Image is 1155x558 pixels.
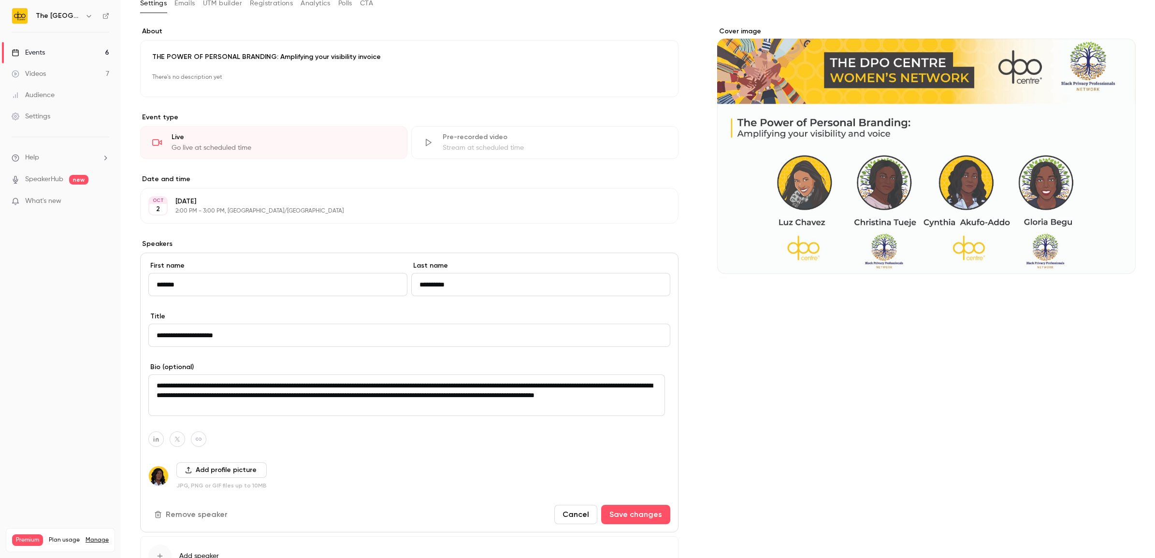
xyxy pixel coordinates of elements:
span: Plan usage [49,536,80,544]
p: 2:00 PM - 3:00 PM, [GEOGRAPHIC_DATA]/[GEOGRAPHIC_DATA] [175,207,627,215]
img: The DPO Centre [12,8,28,24]
label: First name [148,261,407,271]
h6: The [GEOGRAPHIC_DATA] [36,11,81,21]
p: JPG, PNG or GIF files up to 10MB [176,482,267,489]
span: Help [25,153,39,163]
div: Go live at scheduled time [172,143,395,153]
span: Premium [12,534,43,546]
button: Cancel [554,505,597,524]
iframe: Noticeable Trigger [98,197,109,206]
p: [DATE] [175,197,627,206]
section: Cover image [717,27,1136,274]
label: About [140,27,679,36]
div: Videos [12,69,46,79]
label: Date and time [140,174,679,184]
label: Bio (optional) [148,362,670,372]
span: What's new [25,196,61,206]
div: Settings [12,112,50,121]
button: Remove speaker [148,505,235,524]
img: Cynthia Akufo-Addo [149,466,168,486]
label: Speakers [140,239,679,249]
span: new [69,175,88,185]
div: Pre-recorded videoStream at scheduled time [411,126,679,159]
button: Add profile picture [176,462,267,478]
div: Pre-recorded video [443,132,666,142]
li: help-dropdown-opener [12,153,109,163]
label: Title [148,312,670,321]
div: Stream at scheduled time [443,143,666,153]
p: THE POWER OF PERSONAL BRANDING: Amplifying your visibility invoice [152,52,666,62]
div: Live [172,132,395,142]
a: Manage [86,536,109,544]
button: Save changes [601,505,670,524]
label: Cover image [717,27,1136,36]
a: SpeakerHub [25,174,63,185]
p: 2 [156,204,160,214]
div: Events [12,48,45,57]
div: OCT [149,197,167,204]
p: There's no description yet [152,70,666,85]
p: Event type [140,113,679,122]
div: Audience [12,90,55,100]
label: Last name [411,261,670,271]
div: LiveGo live at scheduled time [140,126,407,159]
